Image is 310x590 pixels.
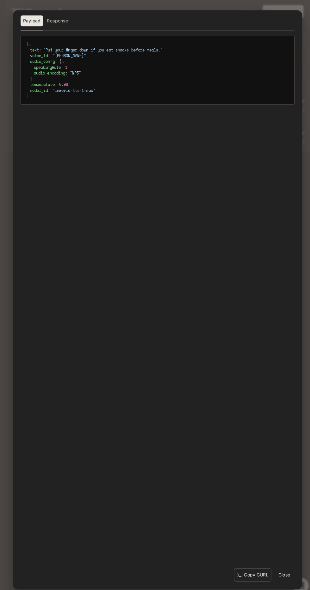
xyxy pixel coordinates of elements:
span: audio_config [29,58,54,63]
span: " inworld-tts-1-max " [52,86,94,92]
span: { [26,41,28,46]
button: Close [270,559,290,572]
div: : [29,46,284,52]
span: voice_id [29,52,47,57]
span: " Put your finger down if you eat snacks before meals. " [43,46,160,52]
div: : [33,63,284,69]
div: : [29,58,284,80]
div: : [29,86,284,92]
button: Response [44,15,70,26]
div: : [29,52,284,58]
span: text [29,46,38,52]
span: " [PERSON_NAME] " [52,52,85,57]
span: { [58,58,60,63]
span: } [26,92,28,97]
span: speakingRate [33,63,60,69]
span: 0.98 [58,80,67,86]
span: model_id [29,86,47,92]
div: : [29,80,284,86]
span: " MP3 " [69,69,80,74]
span: audio_encoding [33,69,64,74]
span: 1 [64,63,66,69]
button: Copy CURL [230,559,267,573]
button: Payload [20,15,42,26]
span: temperature [29,80,54,86]
span: } [29,75,32,80]
div: : [33,69,284,75]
